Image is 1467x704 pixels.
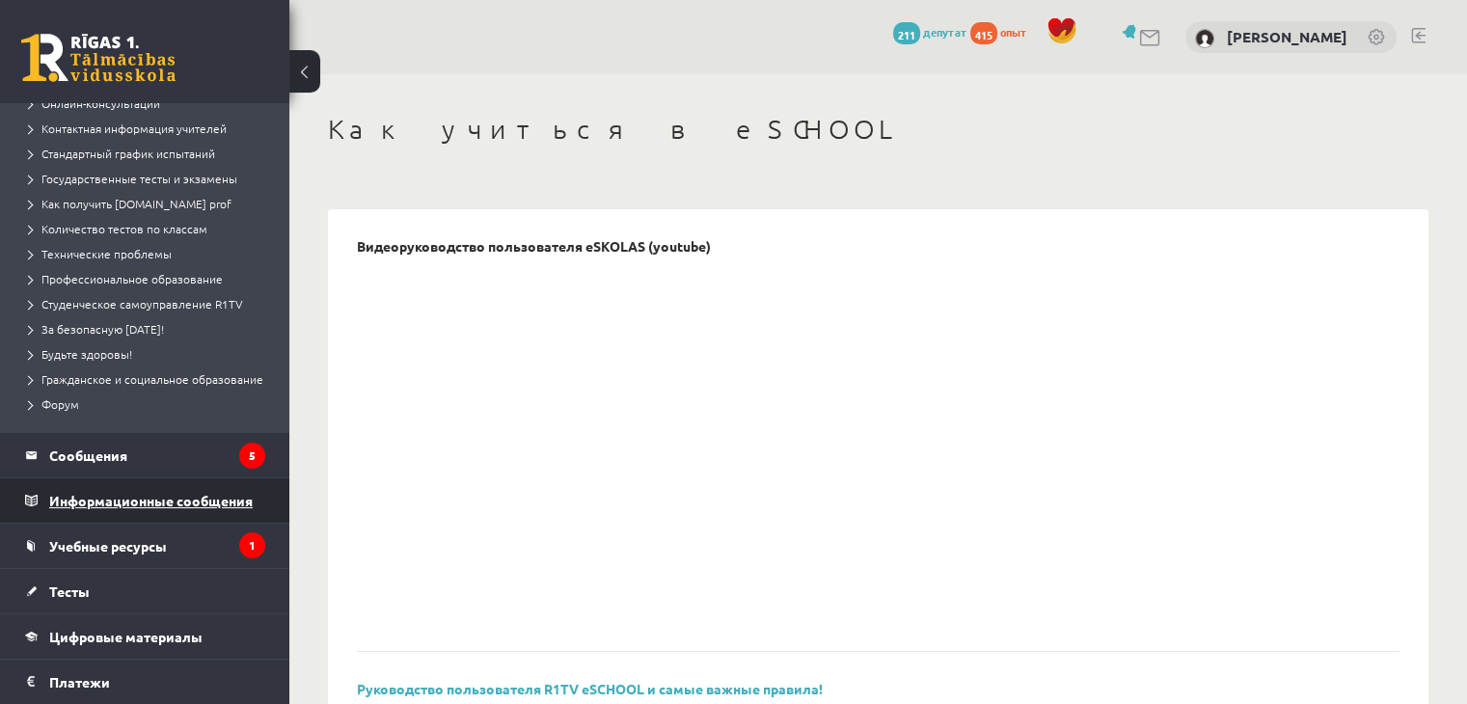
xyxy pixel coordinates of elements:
font: Как учиться в eSCHOOL [328,113,904,145]
font: Цифровые материалы [49,628,203,645]
font: депутат [923,24,967,40]
a: Платежи [25,660,265,704]
a: Как получить [DOMAIN_NAME] prof [29,195,270,212]
a: Студенческое самоуправление R1TV [29,295,270,312]
a: Информационные сообщения1 [25,478,265,523]
a: Учебные ресурсы [25,524,265,568]
font: Онлайн-консультации [41,95,160,111]
font: Профессиональное образование [41,271,223,286]
a: За безопасную [DATE]! [29,320,270,338]
font: 5 [249,447,256,463]
a: Руководство пользователя R1TV eSCHOOL и самые важные правила! [357,680,823,697]
a: Сообщения5 [25,433,265,477]
a: Количество тестов по классам [29,220,270,237]
a: Профессиональное образование [29,270,270,287]
a: Будьте здоровы! [29,345,270,363]
a: Стандартный график испытаний [29,145,270,162]
font: Государственные тесты и экзамены [41,171,237,186]
font: 415 [975,27,992,42]
a: 415 опыт [970,24,1037,40]
font: опыт [1000,24,1027,40]
a: Рижская 1-я средняя школа заочного обучения [21,34,176,82]
a: Государственные тесты и экзамены [29,170,270,187]
font: Видеоруководство пользователя eSKOLAS (youtube) [357,237,711,255]
a: Форум [29,395,270,413]
font: Студенческое самоуправление R1TV [41,296,242,311]
a: 211 депутат [893,24,967,40]
font: 1 [249,537,256,553]
font: Как получить [DOMAIN_NAME] prof [41,196,231,211]
font: Будьте здоровы! [41,346,132,362]
font: Платежи [49,673,110,690]
font: Количество тестов по классам [41,221,207,236]
font: Форум [41,396,79,412]
a: Тесты [25,569,265,613]
font: За безопасную [DATE]! [41,321,164,337]
font: Гражданское и социальное образование [41,371,263,387]
a: Цифровые материалы [25,614,265,659]
font: Контактная информация учителей [41,121,227,136]
a: Контактная информация учителей [29,120,270,137]
a: Гражданское и социальное образование [29,370,270,388]
font: Информационные сообщения [49,492,253,509]
font: Сообщения [49,447,127,464]
img: Мария Багаева [1195,29,1214,48]
font: Стандартный график испытаний [41,146,215,161]
a: Технические проблемы [29,245,270,262]
font: Технические проблемы [41,246,172,261]
a: Онлайн-консультации [29,95,270,112]
font: Тесты [49,582,90,600]
font: 211 [898,27,915,42]
a: [PERSON_NAME] [1227,27,1347,46]
font: Учебные ресурсы [49,537,167,555]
